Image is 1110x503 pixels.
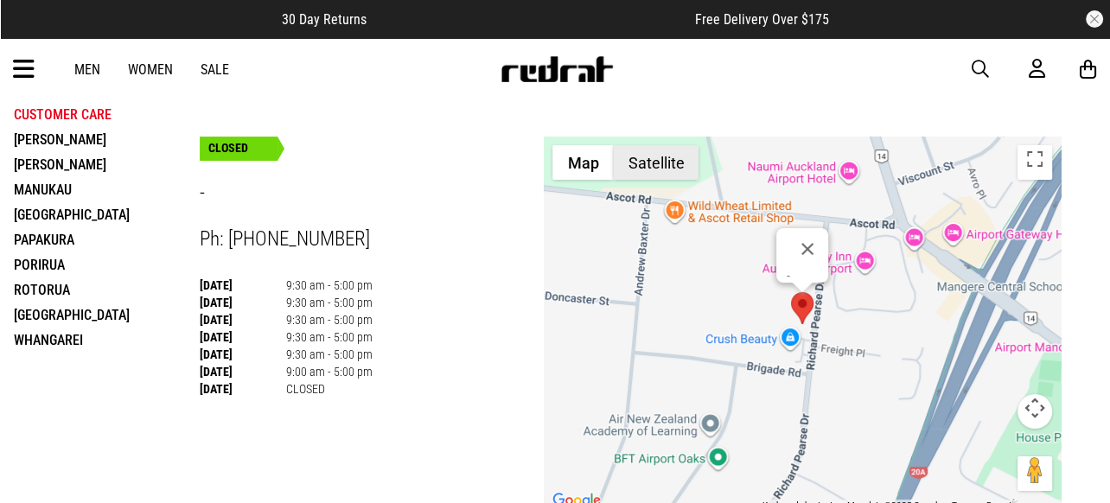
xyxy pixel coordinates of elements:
td: 9:30 am - 5:00 pm [286,277,373,294]
h3: - [200,181,544,207]
li: Papakura [14,227,200,252]
th: [DATE] [200,277,286,294]
td: CLOSED [286,380,373,398]
li: Whangarei [14,328,200,353]
th: [DATE] [200,380,286,398]
li: Porirua [14,252,200,277]
iframe: Customer reviews powered by Trustpilot [401,10,660,28]
button: Drag Pegman onto the map to open Street View [1017,456,1052,491]
li: [GEOGRAPHIC_DATA] [14,302,200,328]
img: Redrat logo [500,56,614,82]
span: Free Delivery Over $175 [695,11,829,28]
a: Women [128,61,173,78]
td: 9:30 am - 5:00 pm [286,311,373,328]
th: [DATE] [200,294,286,311]
td: 9:30 am - 5:00 pm [286,346,373,363]
li: [PERSON_NAME] [14,152,200,177]
button: Show satellite imagery [613,145,699,180]
button: Close [787,228,828,270]
td: 9:00 am - 5:00 pm [286,363,373,380]
a: Men [74,61,100,78]
li: Customer Care [14,102,200,127]
span: Ph: [PHONE_NUMBER] [200,227,370,251]
th: [DATE] [200,328,286,346]
td: 9:30 am - 5:00 pm [286,294,373,311]
div: CLOSED [200,137,277,161]
li: Rotorua [14,277,200,302]
span: 30 Day Returns [282,11,367,28]
th: [DATE] [200,346,286,363]
li: Manukau [14,177,200,202]
th: [DATE] [200,363,286,380]
div: - [787,270,828,283]
li: [PERSON_NAME] [14,127,200,152]
li: [GEOGRAPHIC_DATA] [14,202,200,227]
td: 9:30 am - 5:00 pm [286,328,373,346]
button: Toggle fullscreen view [1017,145,1052,180]
th: [DATE] [200,311,286,328]
button: Show street map [552,145,613,180]
a: Sale [201,61,229,78]
button: Open LiveChat chat widget [14,7,66,59]
button: Map camera controls [1017,394,1052,429]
